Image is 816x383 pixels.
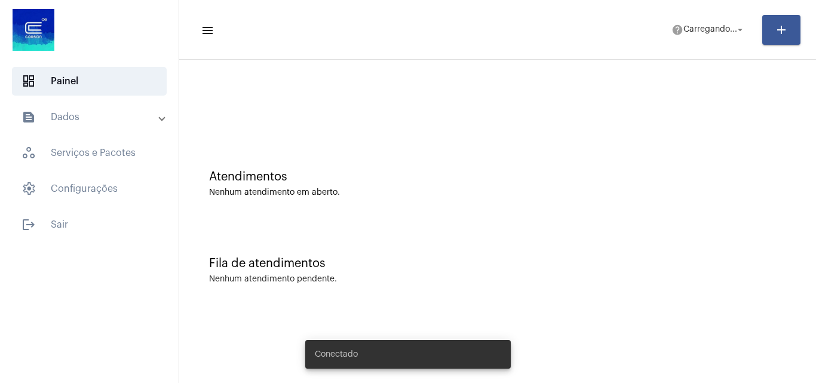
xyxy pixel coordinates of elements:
span: Carregando... [683,26,737,34]
span: Serviços e Pacotes [12,139,167,167]
div: Atendimentos [209,170,786,183]
div: Fila de atendimentos [209,257,786,270]
button: Carregando... [664,18,753,42]
div: Nenhum atendimento pendente. [209,275,337,284]
mat-panel-title: Dados [22,110,159,124]
span: Conectado [315,348,358,360]
mat-icon: sidenav icon [22,110,36,124]
mat-icon: arrow_drop_down [735,24,746,35]
span: Painel [12,67,167,96]
span: sidenav icon [22,146,36,160]
mat-icon: help [671,24,683,36]
img: d4669ae0-8c07-2337-4f67-34b0df7f5ae4.jpeg [10,6,57,54]
div: Nenhum atendimento em aberto. [209,188,786,197]
mat-expansion-panel-header: sidenav iconDados [7,103,179,131]
span: Sair [12,210,167,239]
span: sidenav icon [22,182,36,196]
span: sidenav icon [22,74,36,88]
mat-icon: sidenav icon [201,23,213,38]
mat-icon: sidenav icon [22,217,36,232]
mat-icon: add [774,23,789,37]
span: Configurações [12,174,167,203]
